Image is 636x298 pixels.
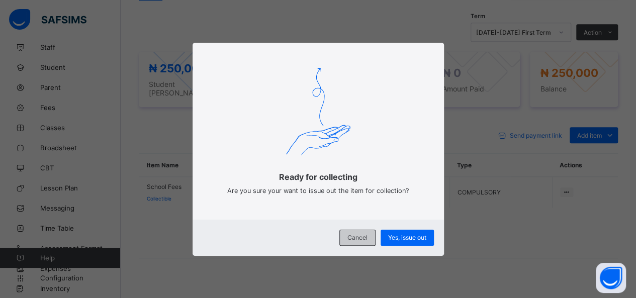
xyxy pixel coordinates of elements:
span: Are you sure your want to issue out the item for collection? [227,187,409,194]
span: Cancel [347,234,368,241]
span: Yes, issue out [388,234,426,241]
button: Open asap [596,263,626,293]
img: issue-out.e3df4a2179e502f2a1902d8ba58ec5ef.svg [286,68,350,155]
span: Ready for collecting [203,172,434,182]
